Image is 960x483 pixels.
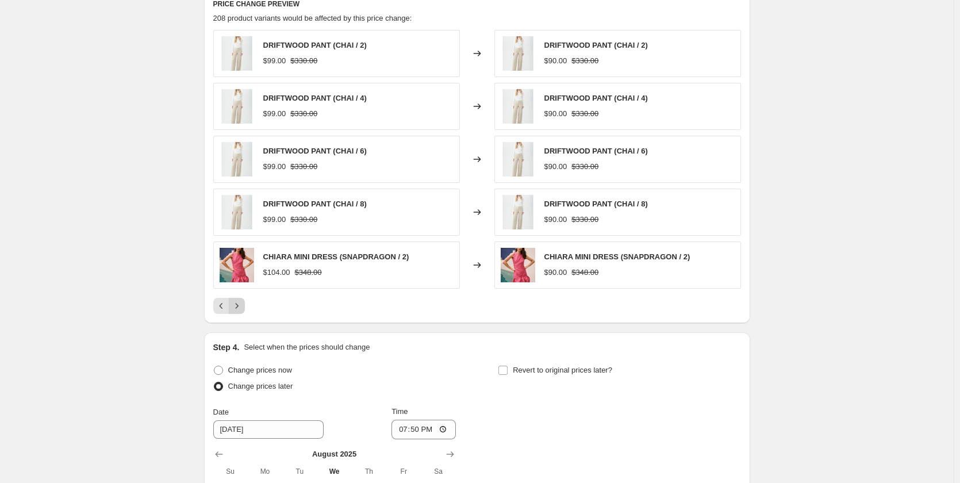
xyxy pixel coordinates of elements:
img: DRIFTWOODPANT_TRINATURK_2411507LT1_80x.jpg [220,36,254,71]
strike: $330.00 [290,108,317,120]
span: Change prices now [228,366,292,374]
span: DRIFTWOOD PANT (CHAI / 2) [263,41,367,49]
span: DRIFTWOOD PANT (CHAI / 8) [544,200,648,208]
button: Previous [213,298,229,314]
img: DRIFTWOODPANT_TRINATURK_2411507LT1_80x.jpg [220,195,254,229]
img: DRIFTWOODPANT_TRINATURK_2411507LT1_80x.jpg [501,89,535,124]
strike: $330.00 [290,214,317,225]
span: CHIARA MINI DRESS (SNAPDRAGON / 2) [544,252,690,261]
strike: $330.00 [571,214,598,225]
span: We [321,467,347,476]
img: DRIFTWOODPANT_TRINATURK_2411507LT1_80x.jpg [501,195,535,229]
nav: Pagination [213,298,245,314]
span: DRIFTWOOD PANT (CHAI / 8) [263,200,367,208]
strike: $330.00 [290,55,317,67]
div: $99.00 [263,161,286,172]
span: Sa [425,467,451,476]
button: Next [229,298,245,314]
div: $90.00 [544,55,567,67]
button: Show previous month, July 2025 [211,446,227,462]
p: Select when the prices should change [244,342,370,353]
div: $104.00 [263,267,290,278]
img: chiarasweetheartjacquarddress_trinaturk_2412303JQ1_4_80x.webp [501,248,535,282]
img: chiarasweetheartjacquarddress_trinaturk_2412303JQ1_4_80x.webp [220,248,254,282]
th: Wednesday [317,462,351,481]
input: 12:00 [391,420,456,439]
div: $90.00 [544,108,567,120]
div: $90.00 [544,214,567,225]
div: $99.00 [263,214,286,225]
th: Tuesday [282,462,317,481]
div: $90.00 [544,267,567,278]
span: DRIFTWOOD PANT (CHAI / 4) [544,94,648,102]
strike: $348.00 [295,267,322,278]
img: DRIFTWOODPANT_TRINATURK_2411507LT1_80x.jpg [220,142,254,177]
th: Thursday [352,462,386,481]
img: DRIFTWOODPANT_TRINATURK_2411507LT1_80x.jpg [501,36,535,71]
span: Change prices later [228,382,293,390]
span: Tu [287,467,312,476]
h2: Step 4. [213,342,240,353]
strike: $330.00 [571,161,598,172]
div: $99.00 [263,55,286,67]
span: DRIFTWOOD PANT (CHAI / 2) [544,41,648,49]
div: $90.00 [544,161,567,172]
span: DRIFTWOOD PANT (CHAI / 6) [544,147,648,155]
span: Time [391,407,408,416]
span: Date [213,408,229,416]
span: Su [218,467,243,476]
span: 208 product variants would be affected by this price change: [213,14,412,22]
strike: $348.00 [571,267,598,278]
th: Friday [386,462,421,481]
span: Th [356,467,382,476]
button: Show next month, September 2025 [442,446,458,462]
span: Fr [391,467,416,476]
img: DRIFTWOODPANT_TRINATURK_2411507LT1_80x.jpg [501,142,535,177]
th: Sunday [213,462,248,481]
span: DRIFTWOOD PANT (CHAI / 6) [263,147,367,155]
img: DRIFTWOODPANT_TRINATURK_2411507LT1_80x.jpg [220,89,254,124]
th: Monday [248,462,282,481]
span: DRIFTWOOD PANT (CHAI / 4) [263,94,367,102]
strike: $330.00 [571,108,598,120]
span: Mo [252,467,278,476]
strike: $330.00 [290,161,317,172]
th: Saturday [421,462,455,481]
strike: $330.00 [571,55,598,67]
span: CHIARA MINI DRESS (SNAPDRAGON / 2) [263,252,409,261]
input: 8/27/2025 [213,420,324,439]
div: $99.00 [263,108,286,120]
span: Revert to original prices later? [513,366,612,374]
